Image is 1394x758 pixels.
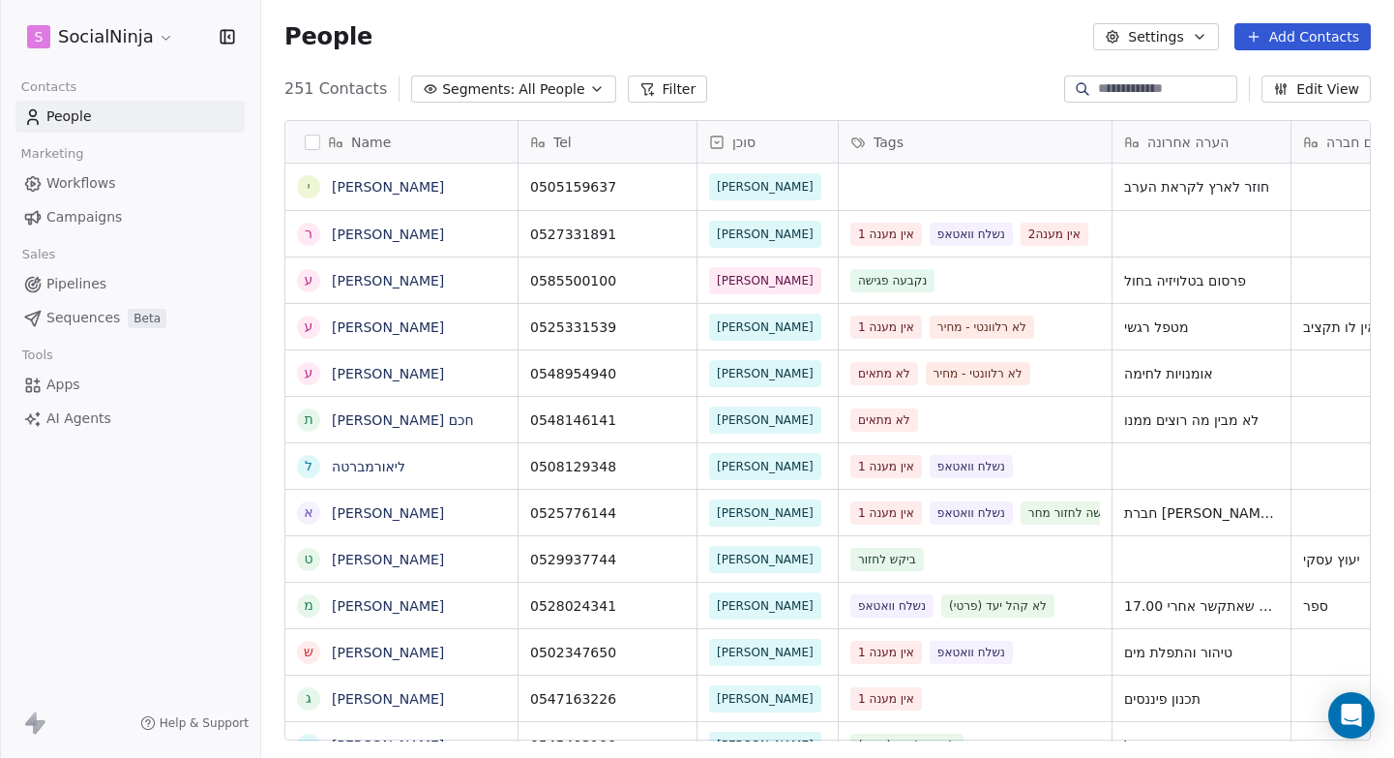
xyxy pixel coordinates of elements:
span: Beta [128,309,166,328]
span: Sequences [46,308,120,328]
div: Open Intercom Messenger [1328,692,1375,739]
span: אין מענה 1 [850,316,922,339]
div: ד [305,735,312,755]
div: י [307,177,310,197]
span: לא מתאים [850,409,918,432]
a: Workflows [15,167,245,199]
a: People [15,101,245,133]
span: People [284,22,372,51]
span: נשלח וואטאפ [850,594,934,618]
span: SocialNinja [58,24,154,49]
span: 0527331891 [530,225,685,244]
span: ביקש שאתקשר אחרי 17.00 [1124,596,1279,616]
span: תכנון פיננסים [1124,689,1279,709]
span: ביקש לחזור [850,548,924,571]
a: [PERSON_NAME] [332,227,444,242]
span: אין מענה 1 [850,223,922,246]
span: מטפל רגשי [1124,318,1279,337]
span: לא רלוונטי - מחיר [926,362,1030,385]
span: אין מענה 1 [850,641,922,664]
span: נשלח וואטאפ [930,223,1013,246]
span: 0525776144 [530,503,685,523]
span: לא מבין מה רוצים ממנו [1124,410,1279,430]
div: הערה אחרונה [1112,121,1290,163]
a: [PERSON_NAME] [332,645,444,660]
div: ש [304,642,313,662]
span: Name [351,133,391,152]
a: AI Agents [15,403,245,435]
span: 0585500100 [530,271,685,290]
span: [PERSON_NAME] [717,225,814,244]
span: נקבעה פגישה [850,269,934,292]
span: [PERSON_NAME] [717,736,814,755]
div: ל [305,456,312,476]
span: All People [519,79,584,100]
span: Tags [874,133,904,152]
span: 0505159637 [530,177,685,197]
a: [PERSON_NAME] [332,179,444,195]
span: 0545403190 [530,736,685,755]
span: [PERSON_NAME] [717,503,814,523]
div: מ [304,595,313,616]
span: מתווך מחפש שירות זול [1124,736,1279,755]
div: ר [305,224,312,244]
span: נשלח וואטאפ [930,501,1013,525]
button: Add Contacts [1234,23,1371,50]
span: 0529937744 [530,550,685,569]
div: Tel [519,121,697,163]
a: ליאורמברטה [332,459,405,474]
span: [PERSON_NAME] [717,457,814,476]
div: א [304,502,312,523]
div: ג [306,688,311,709]
div: grid [285,164,519,742]
span: Campaigns [46,207,122,227]
span: לא רלוונטי - מחיר [930,316,1034,339]
span: [PERSON_NAME] [717,410,814,430]
button: Settings [1093,23,1218,50]
span: Marketing [13,139,92,168]
span: לא קהל יעד (פרטי) [850,734,964,757]
span: נשלח וואטאפ [930,455,1013,478]
span: Segments: [442,79,515,100]
a: [PERSON_NAME] [332,366,444,381]
span: [PERSON_NAME] [717,596,814,616]
span: 0548954940 [530,364,685,383]
span: Tools [14,341,61,370]
a: [PERSON_NAME] [332,738,444,753]
span: חברת [PERSON_NAME] מרקטינג רוצה שנפרסם לכמה לקוחות [PERSON_NAME] [1124,503,1279,523]
div: ע [305,363,313,383]
span: 0547163226 [530,689,685,709]
div: ע [305,317,313,337]
span: שם חברה [1326,133,1382,152]
span: People [46,106,92,127]
span: [PERSON_NAME] [717,550,814,569]
div: ת [304,409,312,430]
span: S [35,27,44,46]
span: Pipelines [46,274,106,294]
span: Tel [553,133,572,152]
span: לא מתאים [850,362,918,385]
span: Sales [14,240,64,269]
a: [PERSON_NAME] [332,552,444,567]
span: טיהור והתפלת מים [1124,643,1279,662]
span: [PERSON_NAME] [717,643,814,662]
span: הערה אחרונה [1147,133,1229,152]
span: חוזר לארץ לקראת הערב [1124,177,1279,197]
span: אין מענה 1 [850,687,922,711]
span: אין מענה2 [1021,223,1088,246]
span: נשלח וואטאפ [930,641,1013,664]
div: ט [304,549,312,569]
span: אין מענה 1 [850,455,922,478]
span: [PERSON_NAME] [717,271,814,290]
div: Name [285,121,518,163]
span: אומנויות לחימה [1124,364,1279,383]
span: 0548146141 [530,410,685,430]
a: Help & Support [140,715,249,731]
a: [PERSON_NAME] [332,505,444,521]
button: SSocialNinja [23,20,178,53]
span: Contacts [13,73,85,102]
span: 0528024341 [530,596,685,616]
div: Tags [839,121,1112,163]
span: 0502347650 [530,643,685,662]
span: פרסום בטלויזיה בחול [1124,271,1279,290]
